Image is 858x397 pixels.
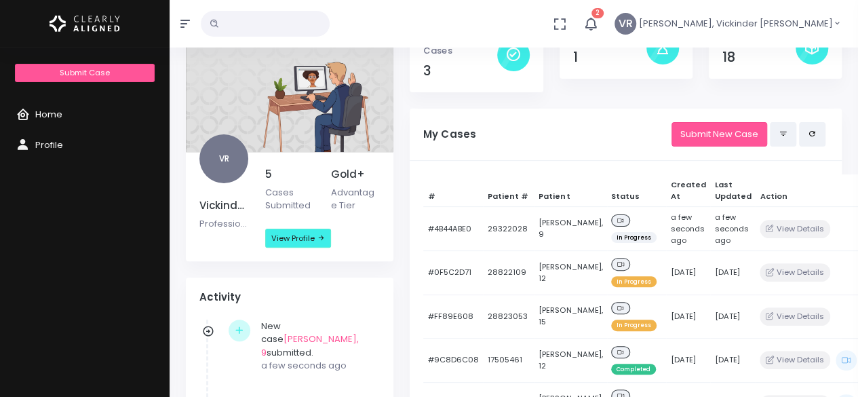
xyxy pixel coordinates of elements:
td: #FF89E608 [423,295,483,339]
td: [PERSON_NAME], 12 [534,339,607,383]
td: 28822109 [483,250,534,295]
button: View Details [760,307,830,326]
td: #0F5C2D71 [423,250,483,295]
span: In Progress [611,276,657,287]
td: [DATE] [710,295,756,339]
h4: 3 [423,63,496,79]
p: a few seconds ago [261,359,373,373]
td: [DATE] [710,250,756,295]
button: View Details [760,263,830,282]
span: Profile [35,138,63,151]
td: [PERSON_NAME], 12 [534,250,607,295]
button: View Details [760,220,830,238]
div: New case submitted. [261,320,373,373]
td: [PERSON_NAME], 15 [534,295,607,339]
span: 2 [591,8,604,18]
td: [DATE] [666,295,710,339]
h4: 1 [573,50,646,65]
td: a few seconds ago [666,207,710,251]
span: Home [35,108,62,121]
button: View Details [760,351,830,369]
td: #4B44ABE0 [423,207,483,251]
td: a few seconds ago [710,207,756,251]
td: [DATE] [666,339,710,383]
h5: My Cases [423,128,671,140]
a: Submit New Case [671,122,767,147]
td: 28823053 [483,295,534,339]
td: 17505461 [483,339,534,383]
span: In Progress [611,320,657,330]
a: Submit Case [15,64,154,82]
h5: Vickinder [PERSON_NAME] [199,200,249,212]
th: Last Updated [710,174,756,206]
span: Completed [611,364,656,375]
th: Status [607,174,667,206]
span: In Progress [611,232,657,243]
span: Submit Case [60,67,110,78]
p: Cases Submitted [265,186,315,212]
td: [PERSON_NAME], 9 [534,207,607,251]
span: VR [615,13,636,35]
a: View Profile [265,229,331,248]
span: VR [199,134,248,183]
span: [PERSON_NAME], Vickinder [PERSON_NAME] [639,17,833,31]
th: Patient [534,174,607,206]
h4: Activity [199,291,380,303]
th: Created At [666,174,710,206]
h4: 18 [722,50,796,65]
p: Professional [199,217,249,231]
p: Advantage Tier [331,186,381,212]
td: [DATE] [666,250,710,295]
img: Logo Horizontal [50,10,120,38]
td: 29322028 [483,207,534,251]
h5: Gold+ [331,168,381,181]
td: #9C8D6C08 [423,339,483,383]
th: Patient # [483,174,534,206]
a: [PERSON_NAME], 9 [261,333,359,359]
h5: 5 [265,168,315,181]
th: # [423,174,483,206]
td: [DATE] [710,339,756,383]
